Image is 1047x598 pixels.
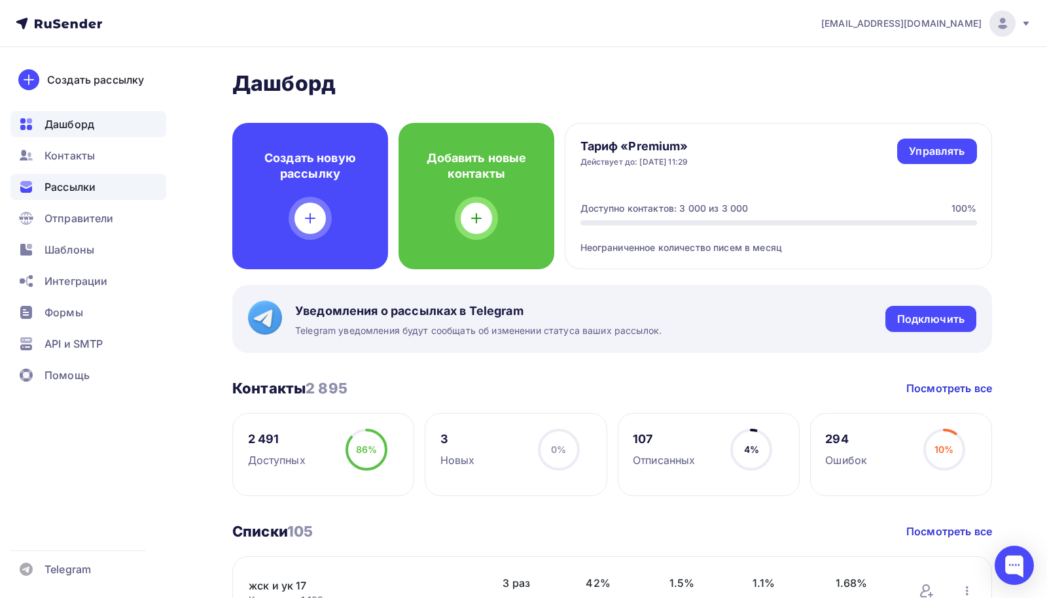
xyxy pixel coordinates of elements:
span: 3 раз [503,575,559,591]
span: Telegram уведомления будут сообщать об изменении статуса ваших рассылок. [295,324,662,337]
span: 1.1% [753,575,809,591]
span: Отправители [44,210,114,226]
span: Формы [44,305,83,320]
span: 1.68% [836,575,893,591]
span: API и SMTP [44,336,103,352]
a: Формы [10,299,166,325]
div: Неограниченное количество писем в месяц [580,225,977,254]
div: 2 491 [248,431,306,447]
span: Рассылки [44,179,96,195]
div: Ошибок [825,452,867,468]
span: Telegram [44,561,91,577]
a: Дашборд [10,111,166,137]
a: Отправители [10,205,166,231]
a: [EMAIL_ADDRESS][DOMAIN_NAME] [821,10,1031,37]
a: Посмотреть все [906,380,992,396]
a: Посмотреть все [906,523,992,539]
div: Действует до: [DATE] 11:29 [580,157,688,167]
span: Шаблоны [44,242,94,257]
h2: Дашборд [232,71,992,97]
div: Подключить [897,312,965,327]
span: 42% [586,575,643,591]
span: Помощь [44,367,90,383]
div: Отписанных [633,452,695,468]
div: 100% [951,202,977,215]
div: Управлять [909,144,965,159]
span: Дашборд [44,116,94,132]
div: 3 [440,431,475,447]
span: [EMAIL_ADDRESS][DOMAIN_NAME] [821,17,982,30]
span: Уведомления о рассылках в Telegram [295,303,662,319]
a: жск и ук 17 [249,578,471,593]
span: Интеграции [44,273,107,289]
div: 107 [633,431,695,447]
h3: Контакты [232,379,347,397]
div: 294 [825,431,867,447]
a: Рассылки [10,174,166,200]
a: Контакты [10,142,166,169]
span: 0% [551,444,566,455]
a: Шаблоны [10,237,166,263]
span: 86% [356,444,377,455]
h4: Добавить новые контакты [419,150,533,182]
span: 4% [744,444,759,455]
span: 1.5% [669,575,726,591]
h4: Тариф «Premium» [580,139,688,154]
span: 2 895 [306,380,347,397]
div: Доступных [248,452,306,468]
div: Новых [440,452,475,468]
span: Контакты [44,148,95,163]
span: 105 [287,523,313,540]
div: Доступно контактов: 3 000 из 3 000 [580,202,749,215]
h3: Списки [232,522,313,540]
div: Создать рассылку [47,72,144,88]
h4: Создать новую рассылку [253,150,367,182]
span: 10% [934,444,953,455]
